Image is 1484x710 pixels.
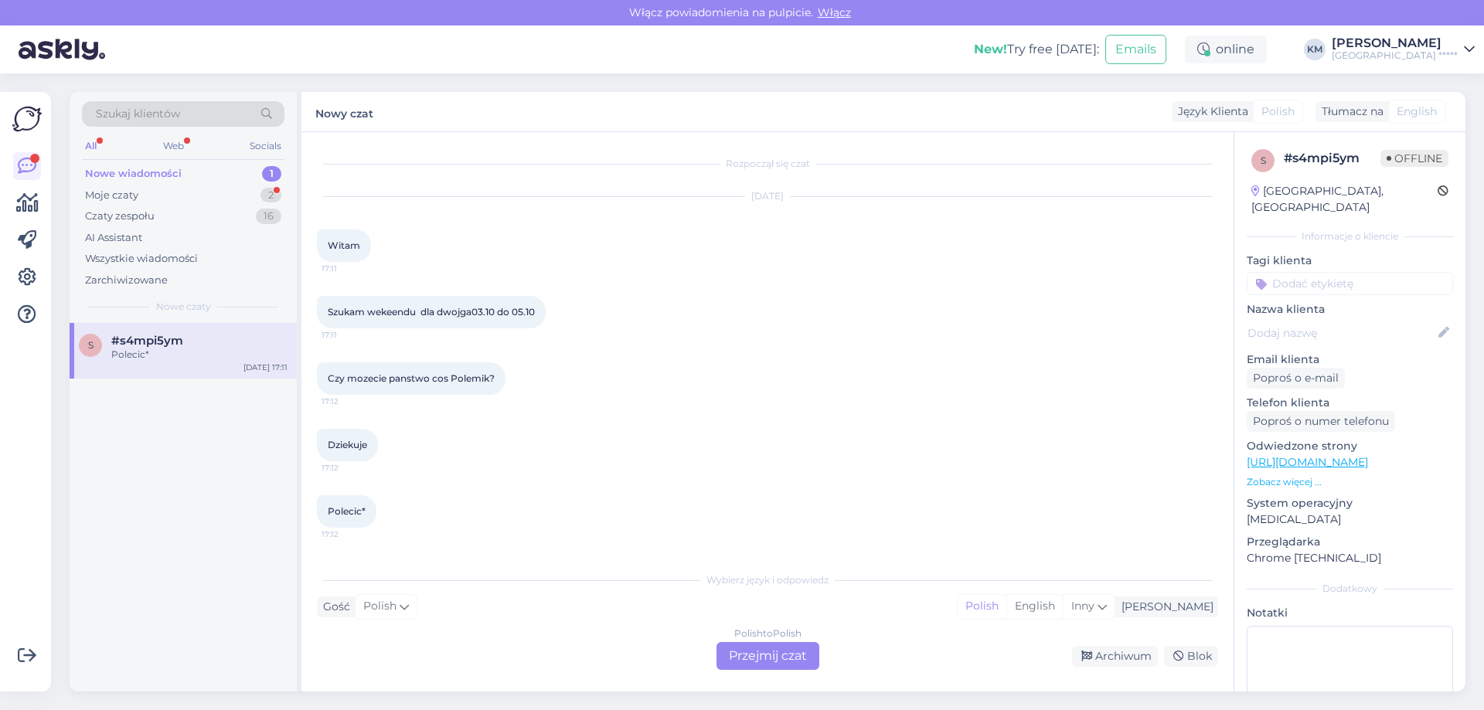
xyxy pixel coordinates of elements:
[974,40,1099,59] div: Try free [DATE]:
[85,273,168,288] div: Zarchiwizowane
[1247,582,1453,596] div: Dodatkowy
[260,188,281,203] div: 2
[1261,155,1266,166] span: s
[156,300,211,314] span: Nowe czaty
[1247,455,1368,469] a: [URL][DOMAIN_NAME]
[1172,104,1248,120] div: Język Klienta
[328,239,360,251] span: Witam
[974,42,1007,56] b: New!
[1164,646,1218,667] div: Blok
[1247,495,1453,511] p: System operacyjny
[317,157,1218,171] div: Rozpoczął się czat
[88,339,94,351] span: s
[1247,475,1453,489] p: Zobacz więcej ...
[160,136,187,156] div: Web
[1284,149,1380,168] div: # s4mpi5ym
[1072,646,1158,667] div: Archiwum
[322,329,380,341] span: 17:11
[328,306,535,318] span: Szukam wekeendu dla dwojga03.10 do 05.10
[85,230,142,246] div: AI Assistant
[1247,534,1453,550] p: Przeglądarka
[1185,36,1267,63] div: online
[1261,104,1295,120] span: Polish
[1247,605,1453,621] p: Notatki
[322,462,380,474] span: 17:12
[315,101,373,122] label: Nowy czat
[1247,511,1453,528] p: [MEDICAL_DATA]
[243,362,288,373] div: [DATE] 17:11
[328,505,366,517] span: Polecic*
[328,372,495,384] span: Czy mozecie panstwo cos Polemik?
[1397,104,1437,120] span: English
[1247,550,1453,566] p: Chrome [TECHNICAL_ID]
[1247,395,1453,411] p: Telefon klienta
[85,166,182,182] div: Nowe wiadomości
[1251,183,1438,216] div: [GEOGRAPHIC_DATA], [GEOGRAPHIC_DATA]
[12,104,42,134] img: Askly Logo
[1247,368,1345,389] div: Poproś o e-mail
[813,5,856,19] span: Włącz
[958,595,1006,618] div: Polish
[1006,595,1063,618] div: English
[734,627,802,640] div: Polish to Polish
[96,106,180,122] span: Szukaj klientów
[328,439,367,450] span: Dziekuje
[322,528,380,540] span: 17:12
[85,251,198,267] div: Wszystkie wiadomości
[1247,229,1453,243] div: Informacje o kliencie
[716,642,819,670] div: Przejmij czat
[363,598,397,615] span: Polish
[1380,150,1448,167] span: Offline
[1247,253,1453,269] p: Tagi klienta
[1247,438,1453,454] p: Odwiedzone strony
[111,334,183,348] span: #s4mpi5ym
[322,396,380,407] span: 17:12
[1105,35,1166,64] button: Emails
[256,209,281,224] div: 16
[1247,272,1453,295] input: Dodać etykietę
[82,136,100,156] div: All
[247,136,284,156] div: Socials
[1332,37,1475,62] a: [PERSON_NAME][GEOGRAPHIC_DATA] *****
[1316,104,1384,120] div: Tłumacz na
[1332,37,1458,49] div: [PERSON_NAME]
[1115,599,1213,615] div: [PERSON_NAME]
[85,209,155,224] div: Czaty zespołu
[1247,352,1453,368] p: Email klienta
[1247,301,1453,318] p: Nazwa klienta
[317,573,1218,587] div: Wybierz język i odpowiedz
[262,166,281,182] div: 1
[1247,411,1395,432] div: Poproś o numer telefonu
[85,188,138,203] div: Moje czaty
[1247,324,1435,341] input: Dodaj nazwę
[1071,599,1094,613] span: Inny
[111,348,288,362] div: Polecic*
[1304,39,1326,60] div: KM
[317,599,350,615] div: Gość
[317,189,1218,203] div: [DATE]
[322,263,380,274] span: 17:11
